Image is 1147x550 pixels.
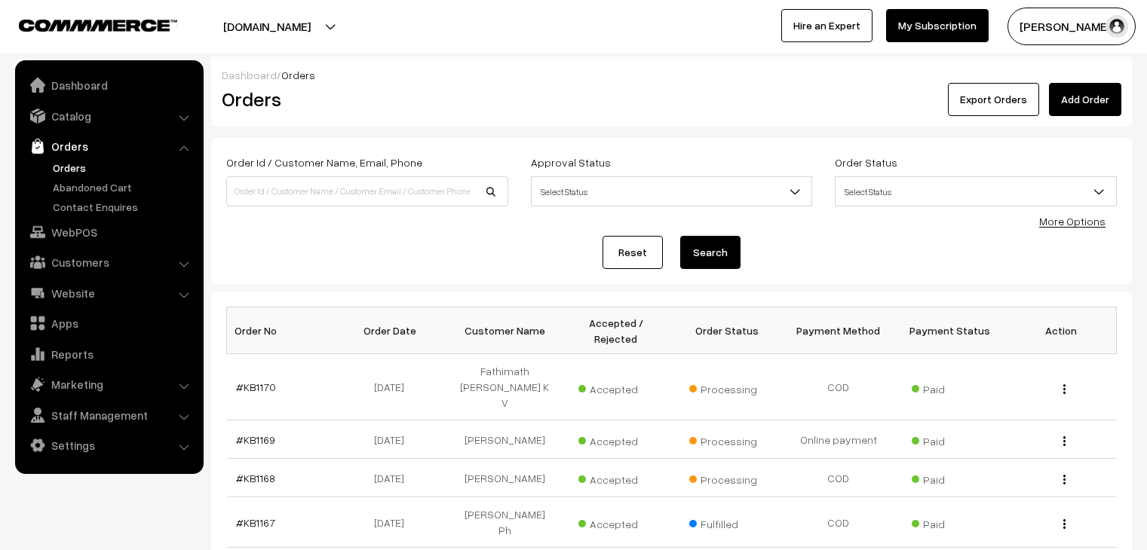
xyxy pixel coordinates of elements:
a: Reset [603,236,663,269]
td: [PERSON_NAME] [449,459,561,497]
img: COMMMERCE [19,20,177,31]
td: Online payment [783,420,894,459]
td: [DATE] [338,459,449,497]
td: COD [783,497,894,548]
td: COD [783,354,894,420]
a: Add Order [1049,83,1121,116]
a: Abandoned Cart [49,179,198,195]
label: Order Status [835,154,897,170]
a: Apps [19,310,198,337]
td: [DATE] [338,420,449,459]
a: COMMMERCE [19,15,151,33]
a: More Options [1039,215,1106,228]
a: Orders [19,133,198,160]
th: Payment Method [783,307,894,354]
label: Order Id / Customer Name, Email, Phone [226,154,422,170]
th: Payment Status [894,307,1006,354]
td: [PERSON_NAME] Ph [449,497,561,548]
span: Select Status [836,179,1116,205]
img: Menu [1063,519,1066,529]
span: Accepted [578,429,654,449]
span: Paid [912,512,987,532]
a: #KB1169 [236,433,275,446]
a: #KB1170 [236,380,276,393]
th: Customer Name [449,307,561,354]
th: Accepted / Rejected [560,307,672,354]
td: [DATE] [338,497,449,548]
a: Hire an Expert [781,9,873,42]
td: [DATE] [338,354,449,420]
span: Accepted [578,468,654,487]
span: Select Status [532,179,812,205]
th: Order No [227,307,339,354]
a: Staff Management [19,402,198,429]
span: Paid [912,429,987,449]
span: Processing [689,468,765,487]
span: Select Status [835,176,1117,206]
button: [DOMAIN_NAME] [170,8,363,45]
a: Reports [19,341,198,368]
a: Dashboard [19,72,198,99]
span: Accepted [578,512,654,532]
th: Order Date [338,307,449,354]
label: Approval Status [531,154,611,170]
th: Order Status [672,307,784,354]
span: Paid [912,377,987,397]
img: user [1106,15,1128,38]
button: Export Orders [948,83,1039,116]
a: Contact Enquires [49,199,198,215]
button: [PERSON_NAME]… [1007,8,1136,45]
a: Orders [49,160,198,176]
td: Fathimath [PERSON_NAME] K V [449,354,561,420]
span: Orders [281,69,315,81]
a: Catalog [19,102,198,130]
span: Fulfilled [689,512,765,532]
input: Order Id / Customer Name / Customer Email / Customer Phone [226,176,508,206]
td: COD [783,459,894,497]
img: Menu [1063,475,1066,484]
button: Search [680,236,741,269]
a: Customers [19,249,198,276]
a: Website [19,280,198,307]
span: Processing [689,429,765,449]
a: Settings [19,432,198,459]
img: Menu [1063,436,1066,446]
span: Select Status [531,176,813,206]
span: Processing [689,377,765,397]
td: [PERSON_NAME] [449,420,561,459]
a: Dashboard [222,69,277,81]
div: / [222,67,1121,83]
a: Marketing [19,371,198,398]
span: Paid [912,468,987,487]
a: WebPOS [19,218,198,246]
span: Accepted [578,377,654,397]
th: Action [1005,307,1117,354]
a: #KB1168 [236,472,275,484]
img: Menu [1063,384,1066,394]
a: My Subscription [886,9,989,42]
a: #KB1167 [236,516,275,529]
h2: Orders [222,87,507,111]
